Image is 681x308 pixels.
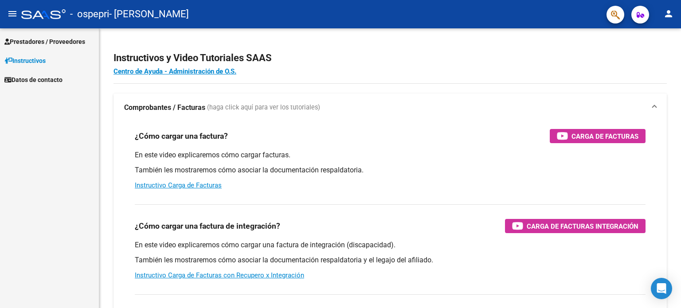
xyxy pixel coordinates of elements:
h3: ¿Cómo cargar una factura de integración? [135,220,280,232]
mat-expansion-panel-header: Comprobantes / Facturas (haga click aquí para ver los tutoriales) [113,94,667,122]
div: Open Intercom Messenger [651,278,672,299]
a: Centro de Ayuda - Administración de O.S. [113,67,236,75]
mat-icon: menu [7,8,18,19]
a: Instructivo Carga de Facturas con Recupero x Integración [135,271,304,279]
mat-icon: person [663,8,674,19]
h3: ¿Cómo cargar una factura? [135,130,228,142]
a: Instructivo Carga de Facturas [135,181,222,189]
h2: Instructivos y Video Tutoriales SAAS [113,50,667,66]
span: Datos de contacto [4,75,63,85]
button: Carga de Facturas [550,129,646,143]
span: Carga de Facturas [571,131,638,142]
span: Prestadores / Proveedores [4,37,85,47]
button: Carga de Facturas Integración [505,219,646,233]
p: También les mostraremos cómo asociar la documentación respaldatoria y el legajo del afiliado. [135,255,646,265]
span: (haga click aquí para ver los tutoriales) [207,103,320,113]
p: En este video explicaremos cómo cargar una factura de integración (discapacidad). [135,240,646,250]
span: Instructivos [4,56,46,66]
p: También les mostraremos cómo asociar la documentación respaldatoria. [135,165,646,175]
strong: Comprobantes / Facturas [124,103,205,113]
span: Carga de Facturas Integración [527,221,638,232]
span: - ospepri [70,4,109,24]
p: En este video explicaremos cómo cargar facturas. [135,150,646,160]
span: - [PERSON_NAME] [109,4,189,24]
